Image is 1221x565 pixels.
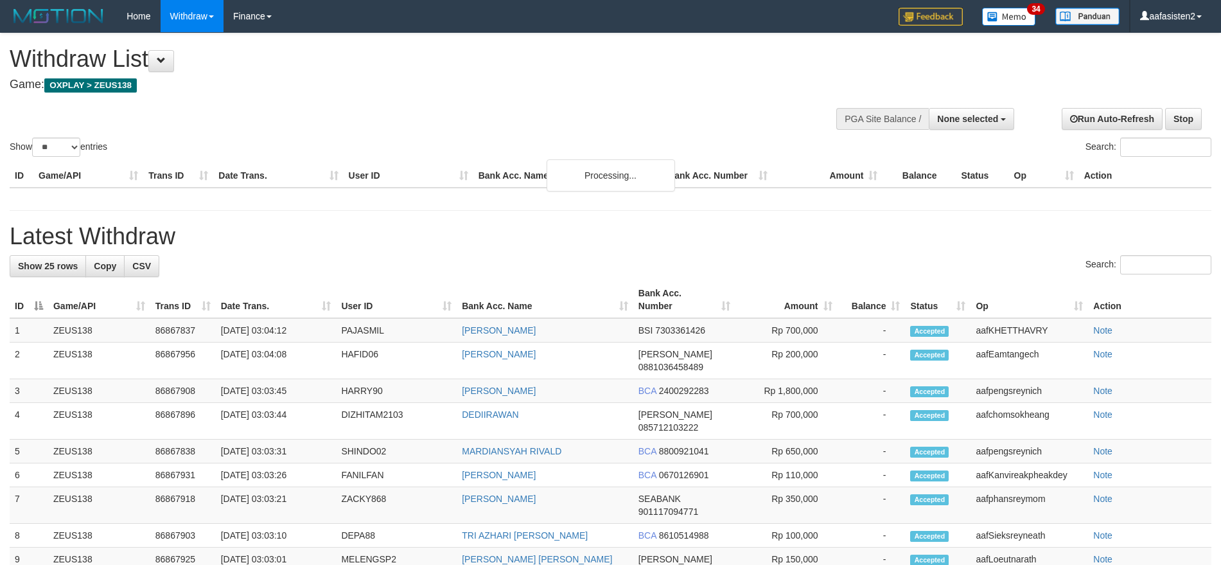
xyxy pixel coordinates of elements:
[910,494,949,505] span: Accepted
[32,138,80,157] select: Showentries
[1088,282,1211,318] th: Action
[1055,8,1120,25] img: panduan.png
[910,531,949,542] span: Accepted
[336,463,457,487] td: FANILFAN
[10,78,801,91] h4: Game:
[1165,108,1202,130] a: Stop
[971,463,1088,487] td: aafKanvireakpheakdey
[462,409,518,420] a: DEDIIRAWAN
[48,487,150,524] td: ZEUS138
[638,362,703,372] span: Copy 0881036458489 to clipboard
[1093,494,1112,504] a: Note
[659,530,709,541] span: Copy 8610514988 to clipboard
[48,318,150,343] td: ZEUS138
[48,524,150,548] td: ZEUS138
[883,164,956,188] th: Balance
[10,282,48,318] th: ID: activate to sort column descending
[1009,164,1079,188] th: Op
[659,470,709,480] span: Copy 0670126901 to clipboard
[216,379,337,403] td: [DATE] 03:03:45
[838,440,906,463] td: -
[336,487,457,524] td: ZACKY868
[462,325,536,336] a: [PERSON_NAME]
[143,164,213,188] th: Trans ID
[838,282,906,318] th: Balance: activate to sort column ascending
[10,440,48,463] td: 5
[910,447,949,458] span: Accepted
[48,379,150,403] td: ZEUS138
[638,554,712,564] span: [PERSON_NAME]
[638,494,681,504] span: SEABANK
[910,326,949,337] span: Accepted
[971,379,1088,403] td: aafpengsreynich
[1093,386,1112,396] a: Note
[150,524,216,548] td: 86867903
[735,282,838,318] th: Amount: activate to sort column ascending
[10,6,107,26] img: MOTION_logo.png
[462,386,536,396] a: [PERSON_NAME]
[336,524,457,548] td: DEPA88
[663,164,773,188] th: Bank Acc. Number
[1027,3,1044,15] span: 34
[910,386,949,397] span: Accepted
[638,386,656,396] span: BCA
[10,224,1211,249] h1: Latest Withdraw
[905,282,971,318] th: Status: activate to sort column ascending
[216,343,337,379] td: [DATE] 03:04:08
[336,440,457,463] td: SHINDO02
[1093,349,1112,359] a: Note
[982,8,1036,26] img: Button%20Memo.svg
[735,440,838,463] td: Rp 650,000
[462,494,536,504] a: [PERSON_NAME]
[838,343,906,379] td: -
[838,463,906,487] td: -
[838,524,906,548] td: -
[735,318,838,343] td: Rp 700,000
[735,487,838,524] td: Rp 350,000
[33,164,143,188] th: Game/API
[48,440,150,463] td: ZEUS138
[132,261,151,271] span: CSV
[929,108,1014,130] button: None selected
[1085,138,1211,157] label: Search:
[44,78,137,93] span: OXPLAY > ZEUS138
[1093,409,1112,420] a: Note
[150,343,216,379] td: 86867956
[659,446,709,456] span: Copy 8800921041 to clipboard
[336,318,457,343] td: PAJASMIL
[655,325,705,336] span: Copy 7303361426 to clipboard
[1093,554,1112,564] a: Note
[10,46,801,72] h1: Withdraw List
[1093,530,1112,541] a: Note
[633,282,735,318] th: Bank Acc. Number: activate to sort column ascending
[18,261,78,271] span: Show 25 rows
[971,524,1088,548] td: aafSieksreyneath
[85,255,125,277] a: Copy
[216,440,337,463] td: [DATE] 03:03:31
[10,403,48,440] td: 4
[838,487,906,524] td: -
[216,282,337,318] th: Date Trans.: activate to sort column ascending
[910,350,949,361] span: Accepted
[838,403,906,440] td: -
[910,471,949,481] span: Accepted
[836,108,929,130] div: PGA Site Balance /
[48,282,150,318] th: Game/API: activate to sort column ascending
[910,410,949,421] span: Accepted
[1079,164,1211,188] th: Action
[10,379,48,403] td: 3
[216,318,337,343] td: [DATE] 03:04:12
[838,318,906,343] td: -
[462,554,612,564] a: [PERSON_NAME] [PERSON_NAME]
[10,343,48,379] td: 2
[735,524,838,548] td: Rp 100,000
[773,164,883,188] th: Amount
[1093,325,1112,336] a: Note
[638,325,653,336] span: BSI
[462,349,536,359] a: [PERSON_NAME]
[462,530,588,541] a: TRI AZHARI [PERSON_NAME]
[48,343,150,379] td: ZEUS138
[735,403,838,440] td: Rp 700,000
[1120,255,1211,274] input: Search:
[638,507,698,517] span: Copy 901117094771 to clipboard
